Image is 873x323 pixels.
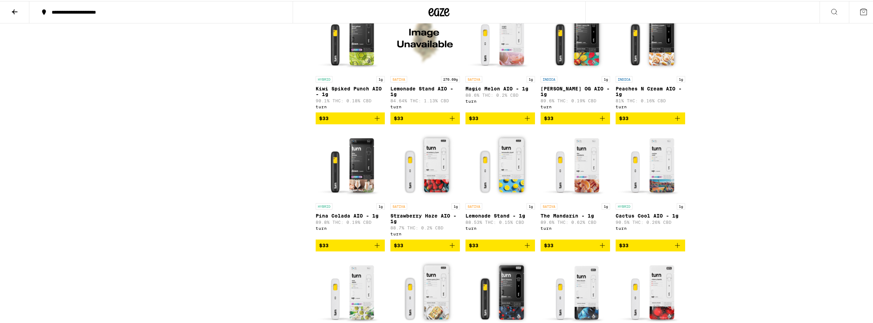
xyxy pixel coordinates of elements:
[394,242,403,247] span: $33
[465,225,535,229] div: turn
[465,212,535,218] p: Lemonade Stand - 1g
[616,219,685,223] p: 90.5% THC: 0.26% CBD
[390,103,460,108] div: turn
[319,242,329,247] span: $33
[465,85,535,90] p: Magic Melon AIO - 1g
[541,225,610,229] div: turn
[316,202,332,208] p: HYBRID
[465,202,482,208] p: SATIVA
[316,75,332,81] p: HYBRID
[316,219,385,223] p: 89.8% THC: 0.19% CBD
[390,97,460,102] p: 84.64% THC: 1.13% CBD
[465,2,535,111] a: Open page for Magic Melon AIO - 1g from turn
[316,212,385,218] p: Pina Colada AIO - 1g
[390,111,460,123] button: Add to bag
[616,2,685,72] img: turn - Peaches N Cream AIO - 1g
[619,242,629,247] span: $33
[316,2,385,111] a: Open page for Kiwi Spiked Punch AIO - 1g from turn
[616,75,632,81] p: INDICA
[527,75,535,81] p: 1g
[616,212,685,218] p: Cactus Cool AIO - 1g
[465,129,535,238] a: Open page for Lemonade Stand - 1g from turn
[616,202,632,208] p: HYBRID
[376,75,385,81] p: 1g
[677,202,685,208] p: 1g
[390,212,460,223] p: Strawberry Haze AIO - 1g
[316,85,385,96] p: Kiwi Spiked Punch AIO - 1g
[316,111,385,123] button: Add to bag
[541,129,610,238] a: Open page for The Mandarin - 1g from turn
[616,103,685,108] div: turn
[541,75,557,81] p: INDICA
[465,219,535,223] p: 88.53% THC: 0.15% CBD
[527,202,535,208] p: 1g
[390,225,460,229] p: 88.7% THC: 0.2% CBD
[390,202,407,208] p: SATIVA
[541,129,610,199] img: turn - The Mandarin - 1g
[390,129,460,238] a: Open page for Strawberry Haze AIO - 1g from turn
[541,111,610,123] button: Add to bag
[541,212,610,218] p: The Mandarin - 1g
[390,230,460,235] div: turn
[616,238,685,250] button: Add to bag
[541,2,610,72] img: turn - Mango Guava OG AIO - 1g
[465,92,535,96] p: 88.6% THC: 0.2% CBD
[465,75,482,81] p: SATIVA
[616,97,685,102] p: 81% THC: 0.16% CBD
[316,129,385,199] img: turn - Pina Colada AIO - 1g
[390,85,460,96] p: Lemonade Stand AIO - 1g
[677,75,685,81] p: 1g
[394,115,403,120] span: $33
[469,242,478,247] span: $33
[465,98,535,102] div: turn
[465,2,535,72] img: turn - Magic Melon AIO - 1g
[544,242,553,247] span: $33
[619,115,629,120] span: $33
[465,111,535,123] button: Add to bag
[541,219,610,223] p: 89.6% THC: 0.62% CBD
[390,2,460,111] a: Open page for Lemonade Stand AIO - 1g from turn
[541,103,610,108] div: turn
[390,2,460,72] img: turn - Lemonade Stand AIO - 1g
[390,238,460,250] button: Add to bag
[4,5,50,10] span: Hi. Need any help?
[316,129,385,238] a: Open page for Pina Colada AIO - 1g from turn
[319,115,329,120] span: $33
[316,103,385,108] div: turn
[616,225,685,229] div: turn
[316,2,385,72] img: turn - Kiwi Spiked Punch AIO - 1g
[441,75,460,81] p: 276.69g
[616,111,685,123] button: Add to bag
[616,85,685,96] p: Peaches N Cream AIO - 1g
[452,202,460,208] p: 1g
[616,129,685,238] a: Open page for Cactus Cool AIO - 1g from turn
[541,2,610,111] a: Open page for Mango Guava OG AIO - 1g from turn
[602,75,610,81] p: 1g
[465,129,535,199] img: turn - Lemonade Stand - 1g
[602,202,610,208] p: 1g
[465,238,535,250] button: Add to bag
[469,115,478,120] span: $33
[316,238,385,250] button: Add to bag
[544,115,553,120] span: $33
[541,97,610,102] p: 89.6% THC: 0.19% CBD
[316,97,385,102] p: 90.1% THC: 0.18% CBD
[616,2,685,111] a: Open page for Peaches N Cream AIO - 1g from turn
[541,238,610,250] button: Add to bag
[541,85,610,96] p: [PERSON_NAME] OG AIO - 1g
[541,202,557,208] p: SATIVA
[390,129,460,199] img: turn - Strawberry Haze AIO - 1g
[376,202,385,208] p: 1g
[316,225,385,229] div: turn
[390,75,407,81] p: SATIVA
[616,129,685,199] img: turn - Cactus Cool AIO - 1g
